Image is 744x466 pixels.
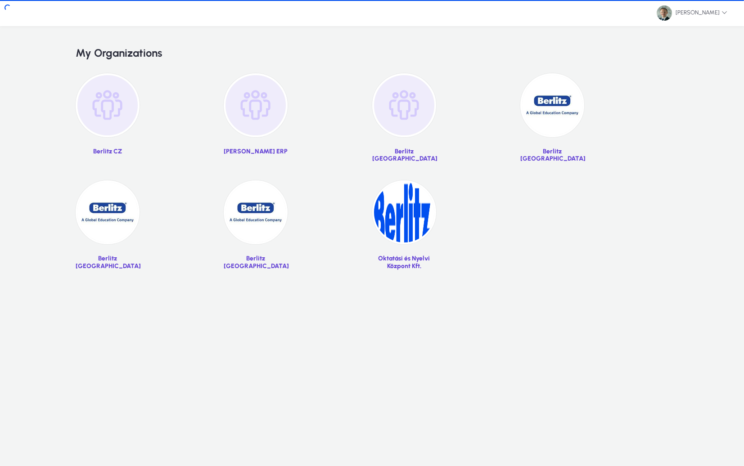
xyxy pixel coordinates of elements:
img: 40.jpg [76,180,140,244]
a: Berlitz CZ [76,73,140,169]
p: Berlitz [GEOGRAPHIC_DATA] [520,148,584,163]
a: Berlitz [GEOGRAPHIC_DATA] [520,73,584,169]
h2: My Organizations [76,47,668,60]
p: [PERSON_NAME] ERP [224,148,288,156]
img: organization-placeholder.png [76,73,140,137]
a: Oktatási és Nyelvi Központ Kft. [372,180,436,276]
a: Berlitz [GEOGRAPHIC_DATA] [224,180,288,276]
a: Berlitz [GEOGRAPHIC_DATA] [76,180,140,276]
button: [PERSON_NAME] [649,5,735,21]
img: 42.jpg [372,180,436,244]
p: Berlitz CZ [76,148,140,156]
p: Berlitz [GEOGRAPHIC_DATA] [372,148,436,163]
a: Berlitz [GEOGRAPHIC_DATA] [372,73,436,169]
p: Oktatási és Nyelvi Központ Kft. [372,255,436,270]
img: organization-placeholder.png [372,73,436,137]
img: organization-placeholder.png [224,73,288,137]
img: 37.jpg [520,73,584,137]
span: [PERSON_NAME] [657,5,727,21]
a: [PERSON_NAME] ERP [224,73,288,169]
p: Berlitz [GEOGRAPHIC_DATA] [224,255,288,270]
img: 81.jpg [657,5,672,21]
p: Berlitz [GEOGRAPHIC_DATA] [76,255,140,270]
img: 41.jpg [224,180,288,244]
